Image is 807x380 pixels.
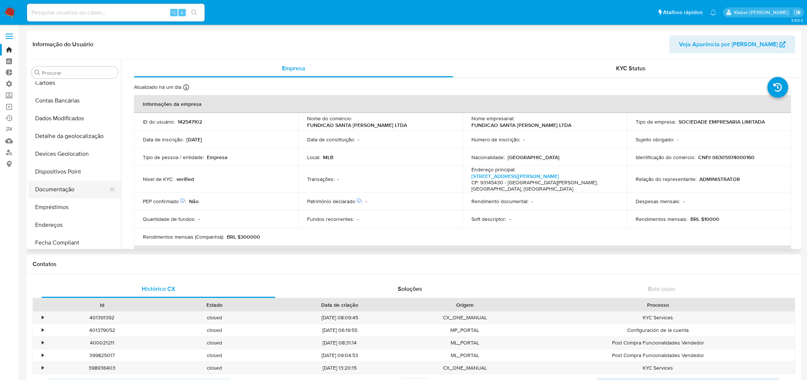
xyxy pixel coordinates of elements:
div: closed [158,362,271,374]
div: 400021211 [46,337,158,349]
p: SOCIEDADE EMPRESARIA LIMITADA [679,118,765,125]
a: [STREET_ADDRESS][PERSON_NAME] [471,172,559,180]
p: - [358,136,359,143]
p: BRL $300000 [227,233,260,240]
div: Estado [164,301,266,309]
input: Procurar [42,70,115,76]
p: Endereço principal : [471,166,515,173]
p: - [683,198,685,205]
button: Dispositivos Point [28,163,121,181]
div: Id [51,301,153,309]
a: Sair [794,9,801,16]
p: Rendimento documental : [471,198,528,205]
div: [DATE] 09:04:53 [271,349,409,361]
button: Fecha Compliant [28,234,121,252]
p: Data de constituição : [307,136,355,143]
p: Atualizado há um dia [134,84,181,91]
input: Pesquise usuários ou casos... [27,8,205,17]
div: ML_PORTAL [409,349,521,361]
p: - [531,198,533,205]
p: Data de inscrição : [143,136,184,143]
span: Atalhos rápidos [663,9,703,16]
div: 401379052 [46,324,158,336]
p: Nome do comércio : [307,115,352,122]
div: ML_PORTAL [409,337,521,349]
div: 401391392 [46,312,158,324]
p: kleber.bueno@mercadolivre.com [734,9,791,16]
button: Detalhe da geolocalização [28,127,121,145]
p: BRL $10000 [690,216,719,222]
button: Procurar [34,70,40,75]
div: closed [158,324,271,336]
p: PEP confirmado : [143,198,186,205]
p: Número de inscrição : [471,136,520,143]
button: search-icon [186,7,202,18]
div: CX_ONE_MANUAL [409,362,521,374]
div: Origem [414,301,516,309]
span: Histórico CX [142,285,175,293]
span: Veja Aparência por [PERSON_NAME] [679,36,778,53]
button: Dados Modificados [28,110,121,127]
p: Fundos recorrentes : [307,216,354,222]
div: closed [158,312,271,324]
p: Rendimentos mensais : [636,216,687,222]
span: s [181,9,183,16]
div: • [42,339,44,346]
div: KYC Services [521,362,795,374]
h4: CP: 93145430 - [GEOGRAPHIC_DATA][PERSON_NAME], [GEOGRAPHIC_DATA], [GEOGRAPHIC_DATA] [471,179,615,192]
div: [DATE] 08:31:14 [271,337,409,349]
p: Tipo de empresa : [636,118,676,125]
div: MP_PORTAL [409,324,521,336]
p: CNPJ 06305974000160 [698,154,754,161]
span: Bate-papo [648,285,675,293]
div: 399825017 [46,349,158,361]
p: Identificação do comércio : [636,154,695,161]
p: [GEOGRAPHIC_DATA] [508,154,559,161]
button: Veja Aparência por [PERSON_NAME] [669,36,795,53]
div: CX_ONE_MANUAL [409,312,521,324]
p: Soft descriptor : [471,216,506,222]
div: 398936403 [46,362,158,374]
p: - [366,198,367,205]
div: [DATE] 08:09:45 [271,312,409,324]
span: Soluções [398,285,422,293]
button: Contas Bancárias [28,92,121,110]
p: Local : [307,154,320,161]
button: Devices Geolocation [28,145,121,163]
div: • [42,327,44,334]
button: Empréstimos [28,198,121,216]
p: Patrimônio declarado : [307,198,363,205]
span: ⌥ [171,9,176,16]
th: Informações da empresa [134,95,791,113]
div: Processo [526,301,790,309]
div: [DATE] 13:20:15 [271,362,409,374]
p: Sujeito obrigado : [636,136,674,143]
a: Notificações [710,9,716,16]
p: Não [189,198,199,205]
p: Despesas mensais : [636,198,680,205]
button: Cartões [28,74,121,92]
span: Empresa [282,64,305,73]
div: Post Compra Funcionalidades Vendedor [521,337,795,349]
p: - [523,136,525,143]
p: ADMINISTRATOR [699,176,740,182]
p: Empresa [207,154,228,161]
p: Nível de KYC : [143,176,174,182]
p: 142547102 [178,118,202,125]
div: Data de criação [276,301,404,309]
p: - [509,216,511,222]
p: FUNDICAO SANTA [PERSON_NAME] LTDA [471,122,571,128]
p: Rendimentos mensais (Companhia) : [143,233,224,240]
p: Nacionalidade : [471,154,505,161]
p: [DATE] [186,136,202,143]
div: [DATE] 06:19:55 [271,324,409,336]
div: closed [158,349,271,361]
p: - [337,176,339,182]
div: • [42,352,44,359]
p: Relação do representante : [636,176,696,182]
div: Configuración de la cuenta [521,324,795,336]
div: • [42,364,44,371]
div: KYC Services [521,312,795,324]
p: Transações : [307,176,334,182]
p: FUNDICAO SANTA [PERSON_NAME] LTDA [307,122,407,128]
